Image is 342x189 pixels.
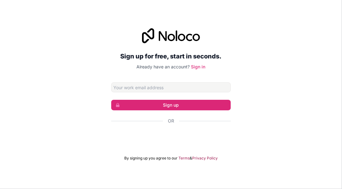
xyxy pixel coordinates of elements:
iframe: زر تسجيل الدخول باستخدام حساب Google [108,131,234,145]
a: Sign in [191,64,206,69]
input: Email address [111,82,231,92]
h2: Sign up for free, start in seconds. [111,51,231,62]
span: & [190,156,192,161]
a: Terms [178,156,190,161]
span: Already have an account? [137,64,190,69]
span: Or [168,118,174,124]
span: By signing up you agree to our [124,156,178,161]
button: Sign up [111,100,231,110]
a: Privacy Policy [192,156,218,161]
